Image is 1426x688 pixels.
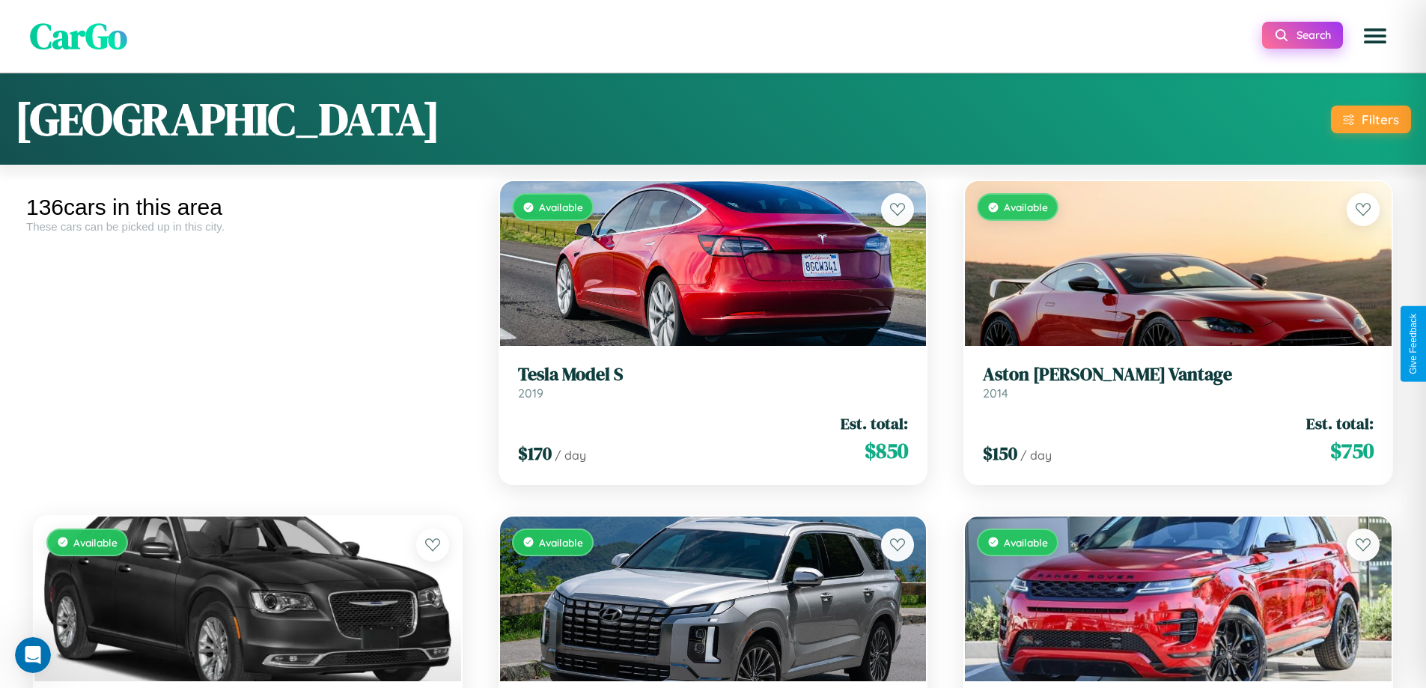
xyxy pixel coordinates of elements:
[1306,413,1374,434] span: Est. total:
[518,386,543,401] span: 2019
[15,637,51,673] iframe: Intercom live chat
[15,88,440,150] h1: [GEOGRAPHIC_DATA]
[1020,448,1052,463] span: / day
[1330,436,1374,466] span: $ 750
[983,364,1374,401] a: Aston [PERSON_NAME] Vantage2014
[518,364,909,401] a: Tesla Model S2019
[1296,28,1331,42] span: Search
[983,386,1008,401] span: 2014
[1354,15,1396,57] button: Open menu
[1262,22,1343,49] button: Search
[73,536,118,549] span: Available
[539,536,583,549] span: Available
[26,195,469,220] div: 136 cars in this area
[30,11,127,61] span: CarGo
[1362,112,1399,127] div: Filters
[841,413,908,434] span: Est. total:
[1004,536,1048,549] span: Available
[518,441,552,466] span: $ 170
[983,364,1374,386] h3: Aston [PERSON_NAME] Vantage
[518,364,909,386] h3: Tesla Model S
[26,220,469,233] div: These cars can be picked up in this city.
[1408,314,1419,374] div: Give Feedback
[555,448,586,463] span: / day
[865,436,908,466] span: $ 850
[983,441,1017,466] span: $ 150
[1331,106,1411,133] button: Filters
[1004,201,1048,213] span: Available
[539,201,583,213] span: Available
